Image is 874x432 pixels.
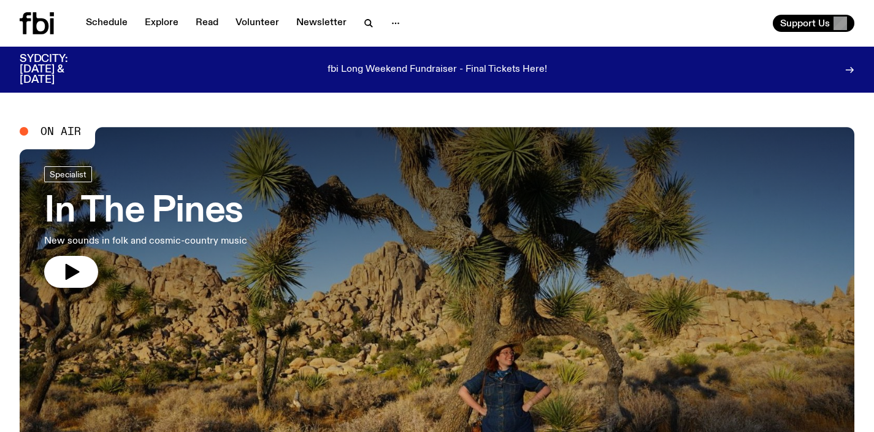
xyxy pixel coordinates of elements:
a: Specialist [44,166,92,182]
button: Support Us [773,15,854,32]
p: New sounds in folk and cosmic-country music [44,234,247,249]
span: Specialist [50,170,86,179]
a: Schedule [79,15,135,32]
h3: SYDCITY: [DATE] & [DATE] [20,54,98,85]
a: In The PinesNew sounds in folk and cosmic-country music [44,166,247,288]
span: Support Us [780,18,830,29]
span: On Air [40,126,81,137]
a: Explore [137,15,186,32]
h3: In The Pines [44,195,247,229]
a: Volunteer [228,15,286,32]
p: fbi Long Weekend Fundraiser - Final Tickets Here! [328,64,547,75]
a: Read [188,15,226,32]
a: Newsletter [289,15,354,32]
